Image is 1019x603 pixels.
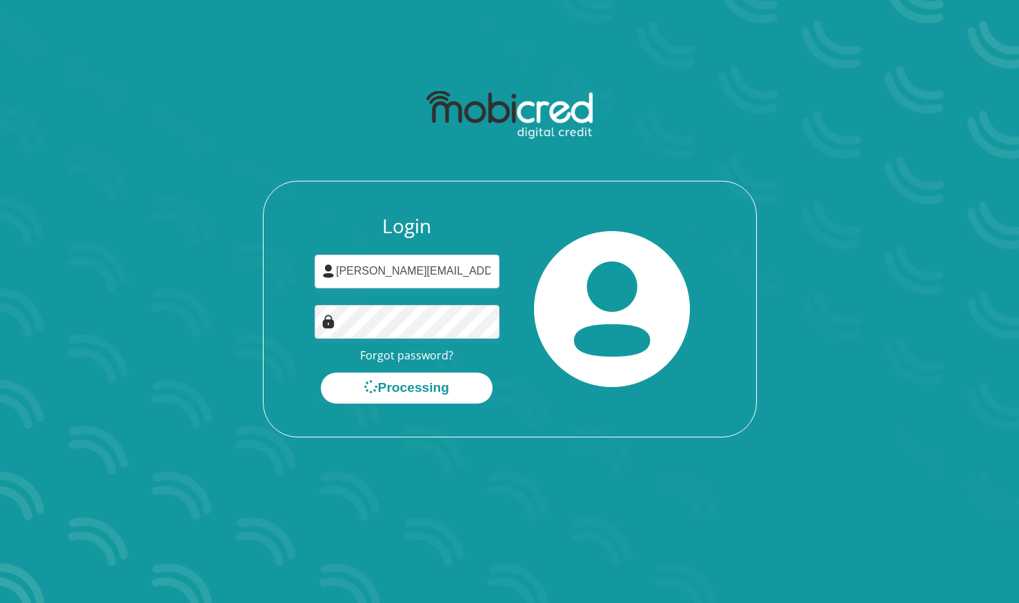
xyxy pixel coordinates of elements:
h3: Login [315,215,499,238]
img: user-icon image [321,264,335,278]
a: Forgot password? [360,348,453,363]
img: mobicred logo [426,91,593,139]
button: Processing [321,373,493,404]
img: Image [321,315,335,328]
input: Username [315,255,499,288]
